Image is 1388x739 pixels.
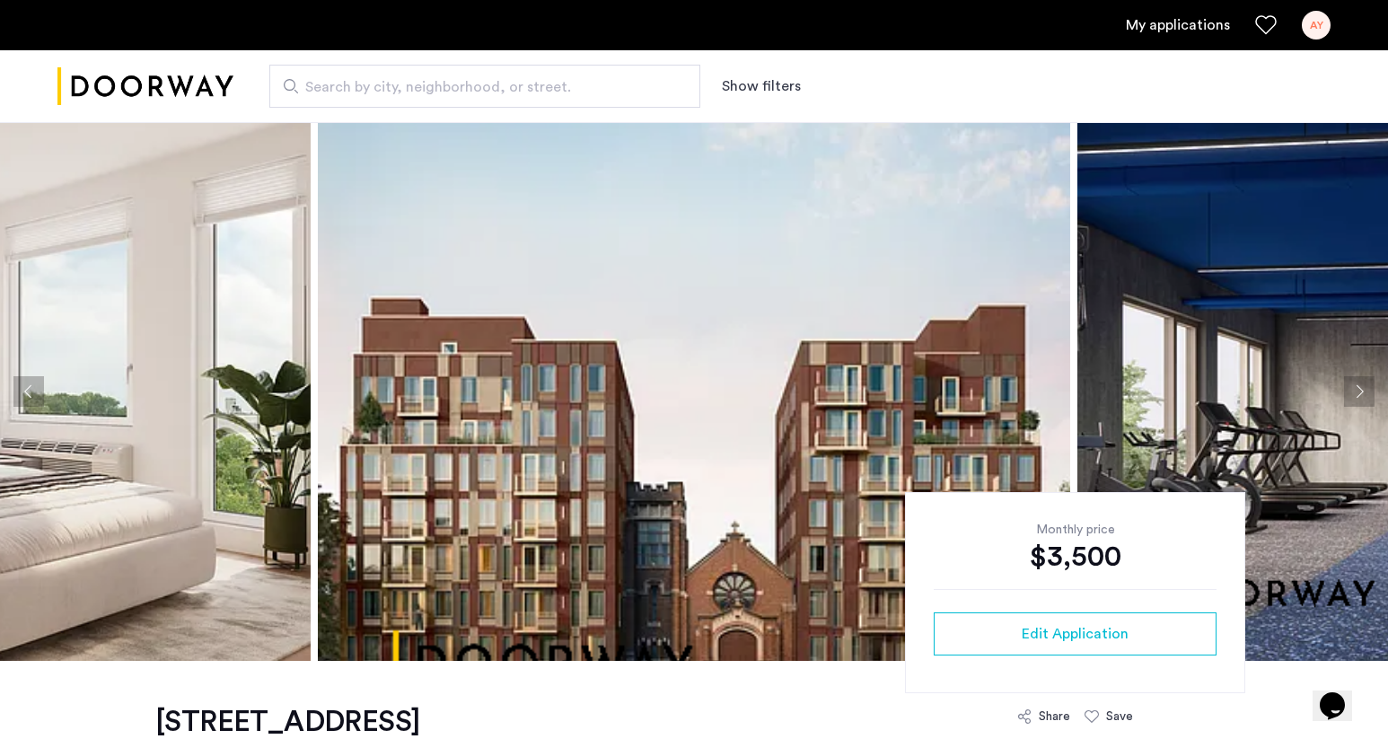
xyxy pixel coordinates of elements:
button: Previous apartment [13,376,44,407]
div: AY [1302,11,1331,40]
div: Save [1106,708,1133,726]
div: $3,500 [934,539,1217,575]
a: Favorites [1255,14,1277,36]
img: logo [57,53,233,120]
button: button [934,612,1217,655]
span: Edit Application [1022,623,1129,645]
span: Search by city, neighborhood, or street. [305,76,650,98]
iframe: chat widget [1313,667,1370,721]
a: Cazamio logo [57,53,233,120]
button: Show or hide filters [722,75,801,97]
div: Monthly price [934,521,1217,539]
a: My application [1126,14,1230,36]
img: apartment [318,122,1070,661]
button: Next apartment [1344,376,1375,407]
div: Share [1039,708,1070,726]
input: Apartment Search [269,65,700,108]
